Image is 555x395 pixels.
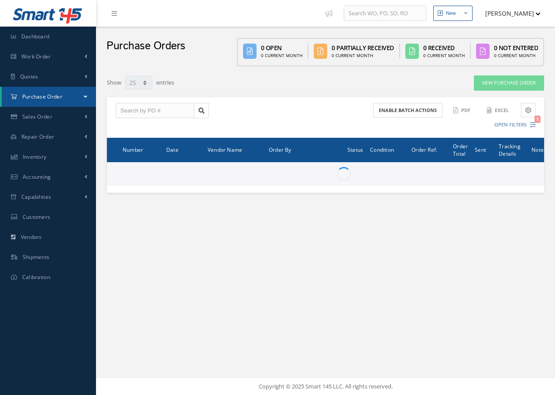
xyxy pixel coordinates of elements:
[449,103,476,118] button: PDF
[21,133,55,140] span: Repair Order
[411,145,437,153] span: Order Ref.
[446,10,456,17] div: New
[477,5,541,22] button: [PERSON_NAME]
[123,145,143,153] span: Number
[208,145,242,153] span: Vendor Name
[261,52,302,59] div: 0 Current Month
[269,145,291,153] span: Order By
[483,103,514,118] button: Excel
[261,43,302,52] div: 0 Open
[370,145,394,153] span: Condition
[534,116,541,123] span: 1
[156,75,174,87] label: entries
[2,87,96,107] a: Purchase Order
[23,153,47,160] span: Inventory
[332,43,394,52] div: 0 Partially Received
[106,40,185,53] h2: Purchase Orders
[21,233,42,241] span: Vendors
[23,213,51,221] span: Customers
[494,43,538,52] div: 0 Not Entered
[23,253,50,261] span: Shipments
[474,75,544,91] a: New Purchase Order
[22,273,50,281] span: Calibration
[23,173,51,180] span: Accounting
[21,53,51,60] span: Work Order
[116,103,194,119] input: Search by PO #
[475,145,486,153] span: Sent
[494,52,538,59] div: 0 Current Month
[332,52,394,59] div: 0 Current Month
[373,103,442,118] button: Enable batch actions
[423,52,465,59] div: 0 Current Month
[22,113,52,120] span: Sales Order
[433,6,473,21] button: New
[22,93,62,100] span: Purchase Order
[105,382,546,391] div: Copyright © 2025 Smart 145 LLC. All rights reserved.
[166,145,178,153] span: Date
[531,145,546,153] span: Notes
[20,73,38,80] span: Quotes
[344,6,426,21] input: Search WO, PO, SO, RO
[499,142,521,157] span: Tracking Details
[107,75,121,87] label: Show
[21,193,51,201] span: Capabilities
[21,33,50,40] span: Dashboard
[423,43,465,52] div: 0 Received
[347,145,363,153] span: Status
[486,118,536,132] button: Open Filters1
[453,142,468,157] span: Order Total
